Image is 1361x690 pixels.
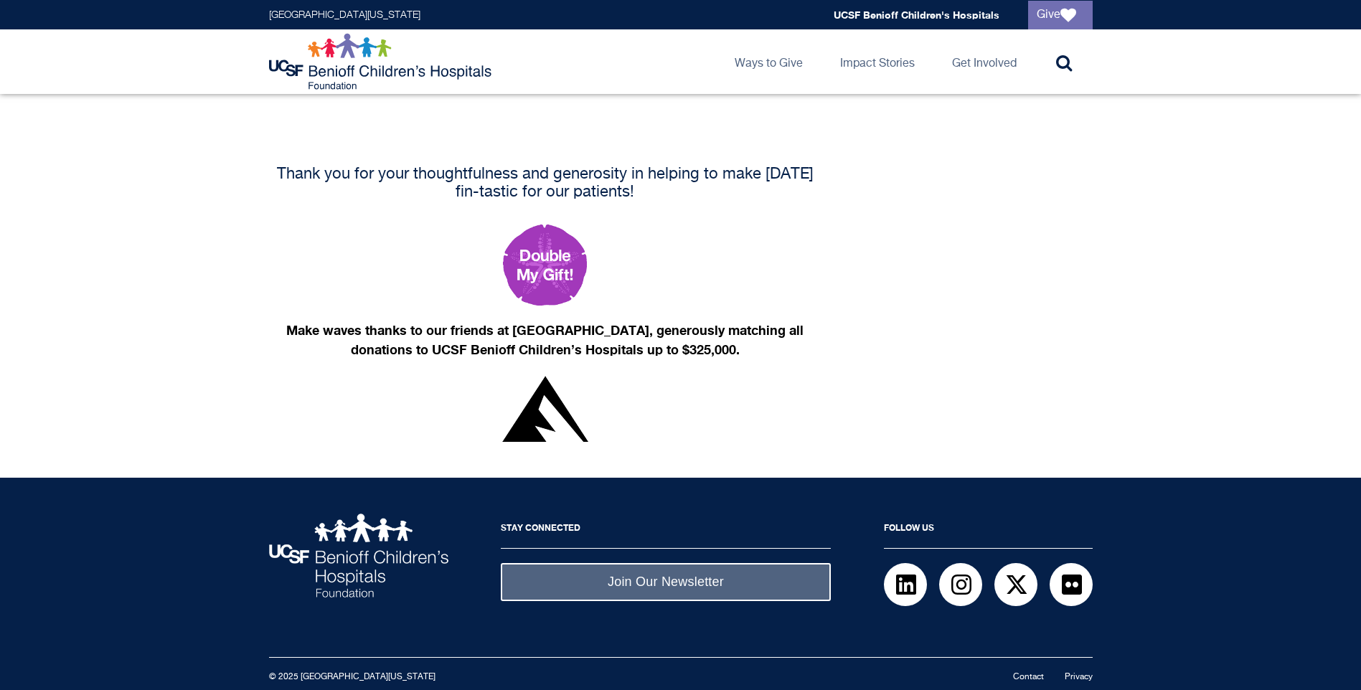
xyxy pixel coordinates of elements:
[723,29,814,94] a: Ways to Give
[1013,673,1044,681] a: Contact
[884,514,1093,549] h2: Follow Us
[269,376,821,442] a: Double Your Gift!
[501,563,831,601] a: Join Our Newsletter
[269,166,821,202] h4: Thank you for your thoughtfulness and generosity in helping to make [DATE] fin-tastic for our pat...
[503,225,587,306] img: Double my gift
[286,322,804,357] strong: Make waves thanks to our friends at [GEOGRAPHIC_DATA], generously matching all donations to UCSF ...
[501,514,831,549] h2: Stay Connected
[269,673,435,681] small: © 2025 [GEOGRAPHIC_DATA][US_STATE]
[269,514,448,597] img: UCSF Benioff Children's Hospitals
[829,29,926,94] a: Impact Stories
[1028,1,1093,29] a: Give
[269,225,821,306] a: Make a gift
[941,29,1028,94] a: Get Involved
[269,33,495,90] img: Logo for UCSF Benioff Children's Hospitals Foundation
[834,9,999,21] a: UCSF Benioff Children's Hospitals
[269,10,420,20] a: [GEOGRAPHIC_DATA][US_STATE]
[1065,673,1093,681] a: Privacy
[502,376,588,442] img: Nexa logo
